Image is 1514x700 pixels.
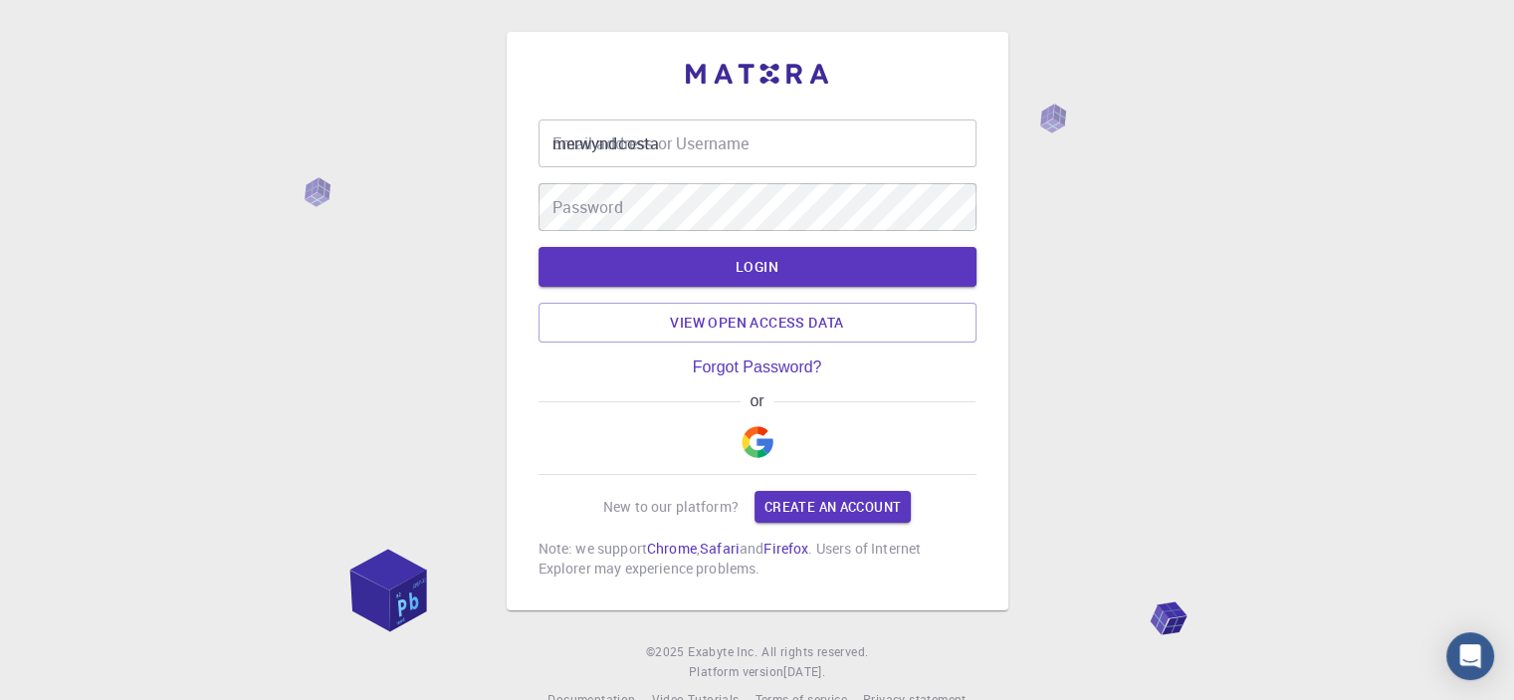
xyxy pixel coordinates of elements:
span: or [741,392,773,410]
p: New to our platform? [603,497,739,517]
a: Safari [700,539,740,558]
a: Firefox [763,539,808,558]
a: Forgot Password? [693,358,822,376]
a: Chrome [647,539,697,558]
div: Open Intercom Messenger [1446,632,1494,680]
button: LOGIN [539,247,976,287]
a: View open access data [539,303,976,343]
img: Google [742,426,773,458]
a: Create an account [755,491,911,523]
a: Exabyte Inc. [688,642,757,662]
span: All rights reserved. [761,642,868,662]
p: Note: we support , and . Users of Internet Explorer may experience problems. [539,539,976,579]
span: Exabyte Inc. [688,643,757,659]
a: [DATE]. [783,662,825,682]
span: Platform version [689,662,783,682]
span: [DATE] . [783,663,825,679]
span: © 2025 [646,642,688,662]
